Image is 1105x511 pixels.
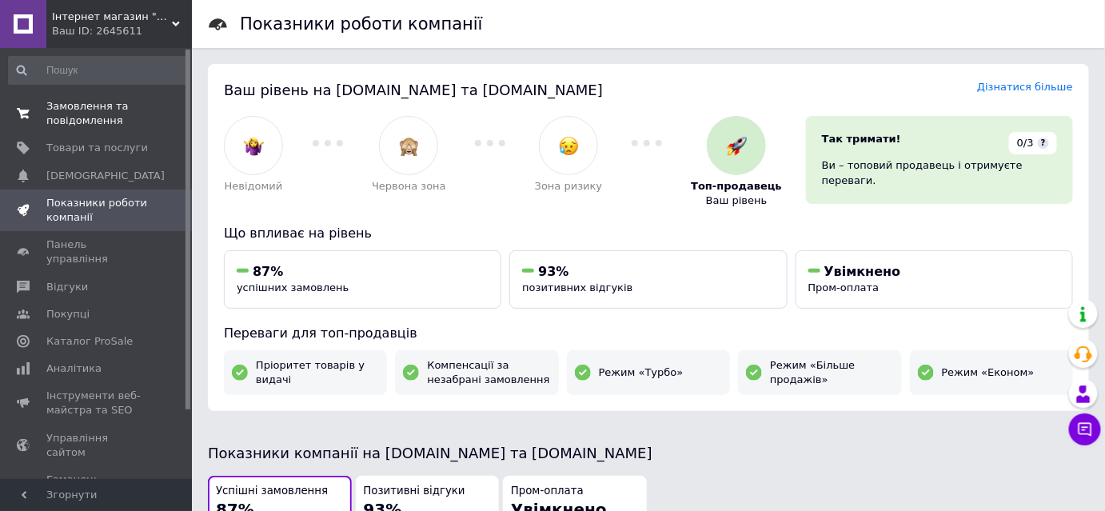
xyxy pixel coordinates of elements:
[427,358,550,387] span: Компенсації за незабрані замовлення
[52,10,172,24] span: Інтернет магазин "Автозапчастини"
[511,484,584,499] span: Пром-оплата
[46,307,90,321] span: Покупці
[977,81,1073,93] a: Дізнатися більше
[46,99,148,128] span: Замовлення та повідомлення
[808,281,880,293] span: Пром-оплата
[240,14,483,34] h1: Показники роботи компанії
[824,264,901,279] span: Увімкнено
[224,226,372,241] span: Що впливає на рівень
[822,133,901,145] span: Так тримати!
[46,141,148,155] span: Товари та послуги
[522,281,632,293] span: позитивних відгуків
[1069,413,1101,445] button: Чат з покупцем
[727,136,747,156] img: :rocket:
[1038,138,1049,149] span: ?
[372,179,446,194] span: Червона зона
[364,484,465,499] span: Позитивні відгуки
[770,358,893,387] span: Режим «Більше продажів»
[224,250,501,309] button: 87%успішних замовлень
[256,358,379,387] span: Пріоритет товарів у видачі
[8,56,189,85] input: Пошук
[46,431,148,460] span: Управління сайтом
[509,250,787,309] button: 93%позитивних відгуків
[46,169,165,183] span: [DEMOGRAPHIC_DATA]
[244,136,264,156] img: :woman-shrugging:
[599,365,684,380] span: Режим «Турбо»
[399,136,419,156] img: :see_no_evil:
[46,389,148,417] span: Інструменти веб-майстра та SEO
[46,196,148,225] span: Показники роботи компанії
[535,179,603,194] span: Зона ризику
[706,194,768,208] span: Ваш рівень
[224,82,603,98] span: Ваш рівень на [DOMAIN_NAME] та [DOMAIN_NAME]
[46,334,133,349] span: Каталог ProSale
[942,365,1035,380] span: Режим «Економ»
[559,136,579,156] img: :disappointed_relieved:
[237,281,349,293] span: успішних замовлень
[538,264,568,279] span: 93%
[1009,132,1057,154] div: 0/3
[46,361,102,376] span: Аналітика
[216,484,328,499] span: Успішні замовлення
[225,179,283,194] span: Невідомий
[796,250,1073,309] button: УвімкненоПром-оплата
[46,238,148,266] span: Панель управління
[208,445,652,461] span: Показники компанії на [DOMAIN_NAME] та [DOMAIN_NAME]
[822,158,1057,187] div: Ви – топовий продавець і отримуєте переваги.
[52,24,192,38] div: Ваш ID: 2645611
[253,264,283,279] span: 87%
[224,325,417,341] span: Переваги для топ-продавців
[46,473,148,501] span: Гаманець компанії
[46,280,88,294] span: Відгуки
[691,179,782,194] span: Топ-продавець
